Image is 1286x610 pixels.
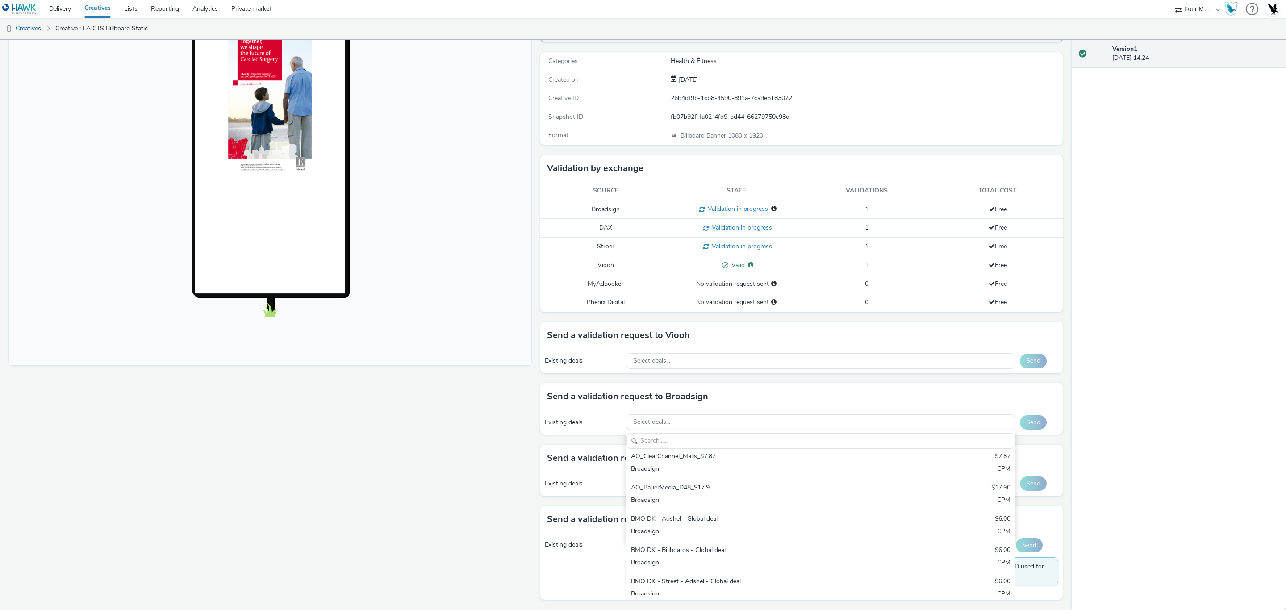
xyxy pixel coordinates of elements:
span: Snapshot ID [548,113,583,121]
td: Broadsign [540,200,671,219]
span: 1 [865,223,868,232]
button: Send [1020,354,1047,368]
td: MyAdbooker [540,275,671,293]
td: Phenix Digital [540,293,671,312]
span: Free [989,223,1007,232]
span: Select deals... [633,418,670,426]
strong: Version 1 [1112,45,1137,53]
div: $6.00 [995,577,1010,587]
div: $6.00 [995,514,1010,525]
span: 0 [865,298,868,306]
div: Existing deals [545,540,621,549]
span: Validation in progress [709,223,772,232]
h3: Validation by exchange [547,162,643,175]
div: Broadsign [631,589,882,600]
div: [DATE] 14:24 [1112,45,1279,63]
div: 26b4df9b-1cb8-4590-891a-7ca9e5183072 [671,94,1062,103]
div: CPM [997,558,1010,568]
div: BMO DK - Street - Adshel - Global deal [631,577,882,587]
button: Send [1016,538,1043,552]
th: Total cost [932,182,1063,200]
span: Validation in progress [709,242,772,251]
span: [DATE] [677,75,698,84]
div: Please select a deal below and click on Send to send a validation request to MyAdbooker. [771,280,777,288]
td: Stroer [540,238,671,256]
span: Billboard Banner [681,131,728,140]
img: dooh [4,25,13,33]
h3: Send a validation request to MyAdbooker [547,451,719,465]
div: $17.90 [991,483,1010,493]
div: CPM [997,527,1010,537]
span: Format [548,131,568,139]
th: Source [540,182,671,200]
button: Send [1020,476,1047,491]
div: CPM [997,464,1010,475]
span: 1 [865,205,868,213]
div: Existing deals [545,479,622,488]
td: Viooh [540,256,671,275]
span: Free [989,280,1007,288]
div: Existing deals [545,356,622,365]
div: CPM [997,496,1010,506]
span: 0 [865,280,868,288]
span: Free [989,261,1007,269]
span: Free [989,298,1007,306]
span: 1 [865,261,868,269]
div: BMO DK - Adshel - Global deal [631,514,882,525]
div: Broadsign [631,558,882,568]
img: Account UK [1265,2,1279,16]
div: fb07b92f-fa02-4fd9-bd44-66279750c98d [671,113,1062,121]
img: Advertisement preview [219,28,303,178]
div: AO_BauerMedia_D48_$17.9 [631,483,882,493]
span: Validation in progress [705,205,768,213]
span: Select deals... [633,357,670,365]
h3: Send a validation request to Broadsign [547,390,708,403]
div: AO_ClearChannel_Malls_$7.87 [631,452,882,462]
td: DAX [540,219,671,238]
h3: Send a validation request to Viooh [547,329,690,342]
button: Send [1020,415,1047,430]
img: Hawk Academy [1224,2,1238,16]
div: No validation request sent [676,280,797,288]
div: BMO DK - Billboards - Global deal [631,546,882,556]
div: Existing deals [545,418,622,427]
span: Free [989,242,1007,251]
div: CPM [997,589,1010,600]
th: Validations [802,182,932,200]
a: Hawk Academy [1224,2,1241,16]
input: Search...... [626,433,1015,449]
div: Broadsign [631,527,882,537]
span: Categories [548,57,578,65]
div: Please select a deal below and click on Send to send a validation request to Phenix Digital. [771,298,777,307]
span: Creative ID [548,94,579,102]
div: Creation 01 October 2025, 14:24 [677,75,698,84]
span: Free [989,205,1007,213]
div: Broadsign [631,464,882,475]
h3: Send a validation request to Phenix Digital [547,513,723,526]
div: $7.87 [995,452,1010,462]
div: No validation request sent [676,298,797,307]
span: 1 [865,242,868,251]
a: Creative : EA CTS Billboard Static [51,18,152,39]
div: $6.00 [995,546,1010,556]
span: Created on [548,75,579,84]
th: State [671,182,802,200]
div: Health & Fitness [671,57,1062,66]
span: 1080 x 1920 [680,131,763,140]
img: undefined Logo [2,4,37,15]
div: Broadsign [631,496,882,506]
span: Valid [728,261,745,269]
